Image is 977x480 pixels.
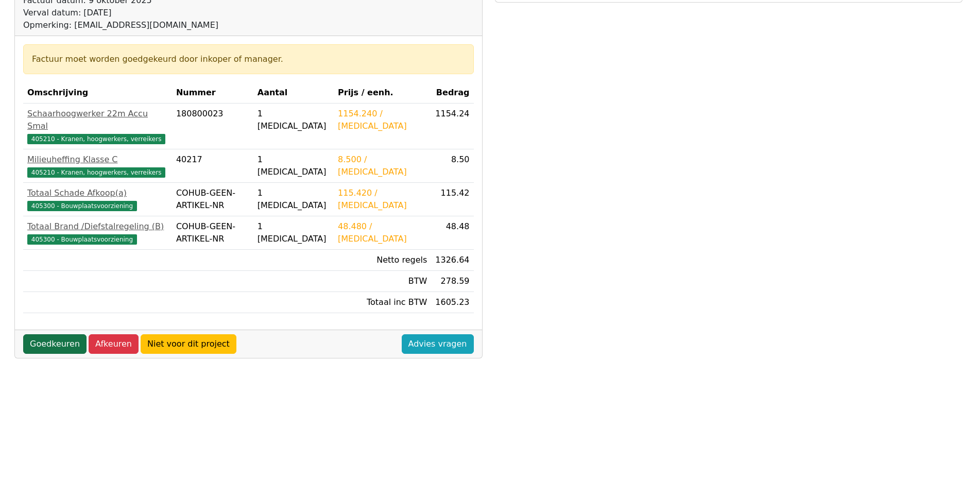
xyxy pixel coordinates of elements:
[27,167,165,178] span: 405210 - Kranen, hoogwerkers, verreikers
[338,108,427,132] div: 1154.240 / [MEDICAL_DATA]
[27,234,137,245] span: 405300 - Bouwplaatsvoorziening
[172,149,253,183] td: 40217
[23,334,87,354] a: Goedkeuren
[338,153,427,178] div: 8.500 / [MEDICAL_DATA]
[431,250,473,271] td: 1326.64
[89,334,139,354] a: Afkeuren
[402,334,474,354] a: Advies vragen
[258,220,330,245] div: 1 [MEDICAL_DATA]
[258,187,330,212] div: 1 [MEDICAL_DATA]
[334,250,431,271] td: Netto regels
[334,82,431,104] th: Prijs / eenh.
[27,134,165,144] span: 405210 - Kranen, hoogwerkers, verreikers
[258,108,330,132] div: 1 [MEDICAL_DATA]
[172,216,253,250] td: COHUB-GEEN-ARTIKEL-NR
[27,108,168,132] div: Schaarhoogwerker 22m Accu Smal
[172,183,253,216] td: COHUB-GEEN-ARTIKEL-NR
[27,187,168,199] div: Totaal Schade Afkoop(a)
[334,271,431,292] td: BTW
[431,216,473,250] td: 48.48
[431,82,473,104] th: Bedrag
[431,271,473,292] td: 278.59
[338,220,427,245] div: 48.480 / [MEDICAL_DATA]
[27,153,168,178] a: Milieuheffing Klasse C405210 - Kranen, hoogwerkers, verreikers
[253,82,334,104] th: Aantal
[23,7,307,19] div: Verval datum: [DATE]
[431,149,473,183] td: 8.50
[23,82,172,104] th: Omschrijving
[27,201,137,211] span: 405300 - Bouwplaatsvoorziening
[141,334,236,354] a: Niet voor dit project
[334,292,431,313] td: Totaal inc BTW
[431,104,473,149] td: 1154.24
[23,19,307,31] div: Opmerking: [EMAIL_ADDRESS][DOMAIN_NAME]
[172,104,253,149] td: 180800023
[32,53,465,65] div: Factuur moet worden goedgekeurd door inkoper of manager.
[431,292,473,313] td: 1605.23
[27,108,168,145] a: Schaarhoogwerker 22m Accu Smal405210 - Kranen, hoogwerkers, verreikers
[258,153,330,178] div: 1 [MEDICAL_DATA]
[27,220,168,245] a: Totaal Brand /Diefstalregeling (B)405300 - Bouwplaatsvoorziening
[338,187,427,212] div: 115.420 / [MEDICAL_DATA]
[27,220,168,233] div: Totaal Brand /Diefstalregeling (B)
[27,153,168,166] div: Milieuheffing Klasse C
[27,187,168,212] a: Totaal Schade Afkoop(a)405300 - Bouwplaatsvoorziening
[431,183,473,216] td: 115.42
[172,82,253,104] th: Nummer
